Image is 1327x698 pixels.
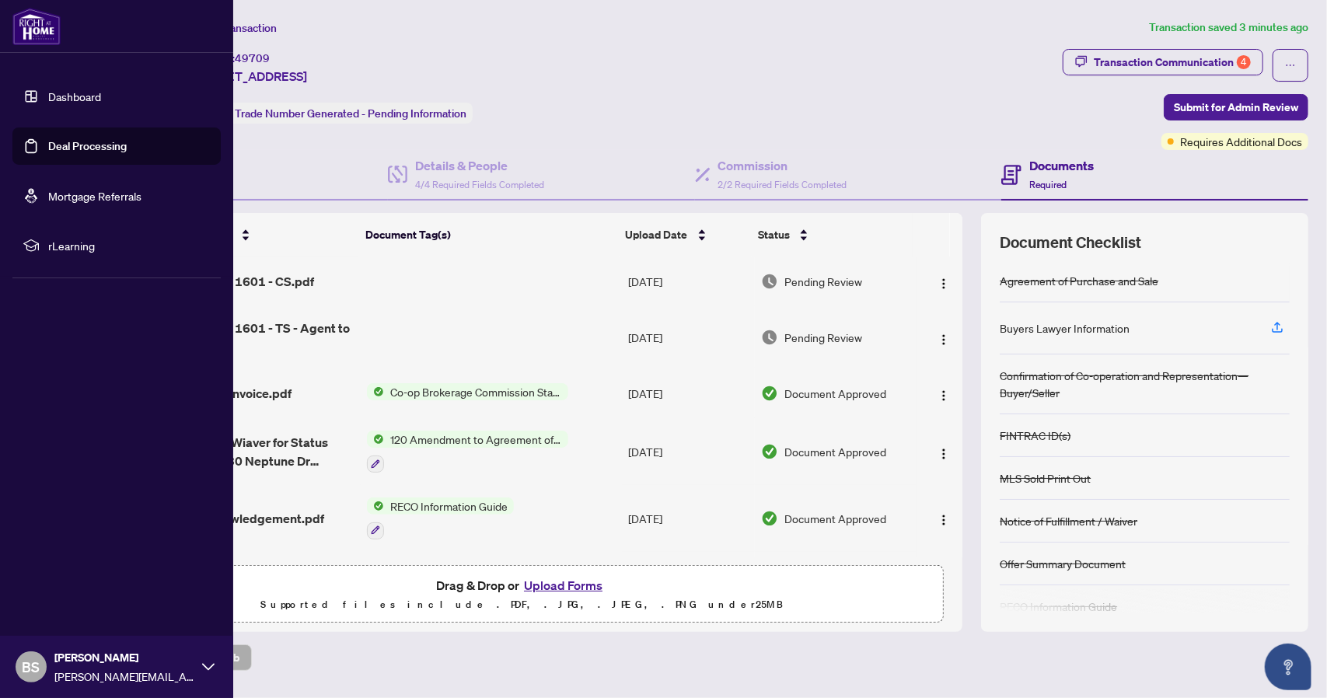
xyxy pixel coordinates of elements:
[367,431,568,473] button: Status Icon120 Amendment to Agreement of Purchase and Sale
[193,67,307,86] span: [STREET_ADDRESS]
[938,514,950,526] img: Logo
[158,433,354,470] span: Amendment Wiaver for Status Certificate 130 Neptune Dr 1601.pdf
[415,156,544,175] h4: Details & People
[622,306,755,368] td: [DATE]
[938,448,950,460] img: Logo
[761,443,778,460] img: Document Status
[1265,644,1311,690] button: Open asap
[784,273,862,290] span: Pending Review
[1000,469,1091,487] div: MLS Sold Print Out
[931,506,956,531] button: Logo
[938,277,950,290] img: Logo
[931,269,956,294] button: Logo
[48,189,141,203] a: Mortgage Referrals
[1029,156,1094,175] h4: Documents
[158,272,315,291] span: 130 Neptune 1601 - CS.pdf
[620,213,752,257] th: Upload Date
[784,510,886,527] span: Document Approved
[1164,94,1308,120] button: Submit for Admin Review
[784,385,886,402] span: Document Approved
[158,319,354,356] span: 130 Neptune 1601 - TS - Agent to Review.pdf
[1149,19,1308,37] article: Transaction saved 3 minutes ago
[1000,272,1158,289] div: Agreement of Purchase and Sale
[761,385,778,402] img: Document Status
[384,497,514,515] span: RECO Information Guide
[367,497,384,515] img: Status Icon
[931,381,956,406] button: Logo
[384,383,568,400] span: Co-op Brokerage Commission Statement
[784,329,862,346] span: Pending Review
[761,273,778,290] img: Document Status
[1029,179,1067,190] span: Required
[761,510,778,527] img: Document Status
[359,213,620,257] th: Document Tag(s)
[622,485,755,552] td: [DATE]
[718,179,847,190] span: 2/2 Required Fields Completed
[622,257,755,306] td: [DATE]
[367,383,568,400] button: Status IconCo-op Brokerage Commission Statement
[1063,49,1263,75] button: Transaction Communication4
[1000,367,1290,401] div: Confirmation of Co-operation and Representation—Buyer/Seller
[367,497,514,539] button: Status IconRECO Information Guide
[519,575,607,595] button: Upload Forms
[194,21,277,35] span: View Transaction
[626,226,688,243] span: Upload Date
[1285,60,1296,71] span: ellipsis
[1000,319,1130,337] div: Buyers Lawyer Information
[1000,427,1070,444] div: FINTRAC ID(s)
[758,226,790,243] span: Status
[622,552,755,619] td: [DATE]
[193,103,473,124] div: Status:
[1000,512,1137,529] div: Notice of Fulfillment / Waiver
[54,649,194,666] span: [PERSON_NAME]
[12,8,61,45] img: logo
[110,595,934,614] p: Supported files include .PDF, .JPG, .JPEG, .PNG under 25 MB
[1237,55,1251,69] div: 4
[48,89,101,103] a: Dashboard
[622,418,755,485] td: [DATE]
[367,431,384,448] img: Status Icon
[1174,95,1298,120] span: Submit for Admin Review
[48,139,127,153] a: Deal Processing
[367,383,384,400] img: Status Icon
[938,333,950,346] img: Logo
[235,51,270,65] span: 49709
[235,106,466,120] span: Trade Number Generated - Pending Information
[384,431,568,448] span: 120 Amendment to Agreement of Purchase and Sale
[931,325,956,350] button: Logo
[151,213,359,257] th: (14) File Name
[158,509,325,528] span: RECO Acknowledgement.pdf
[48,237,210,254] span: rLearning
[23,656,40,678] span: BS
[1000,232,1141,253] span: Document Checklist
[1000,555,1126,572] div: Offer Summary Document
[622,368,755,418] td: [DATE]
[938,389,950,402] img: Logo
[1180,133,1302,150] span: Requires Additional Docs
[761,329,778,346] img: Document Status
[100,566,943,623] span: Drag & Drop orUpload FormsSupported files include .PDF, .JPG, .JPEG, .PNG under25MB
[784,443,886,460] span: Document Approved
[718,156,847,175] h4: Commission
[1094,50,1251,75] div: Transaction Communication
[752,213,913,257] th: Status
[436,575,607,595] span: Drag & Drop or
[415,179,544,190] span: 4/4 Required Fields Completed
[931,439,956,464] button: Logo
[54,668,194,685] span: [PERSON_NAME][EMAIL_ADDRESS][PERSON_NAME][DOMAIN_NAME]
